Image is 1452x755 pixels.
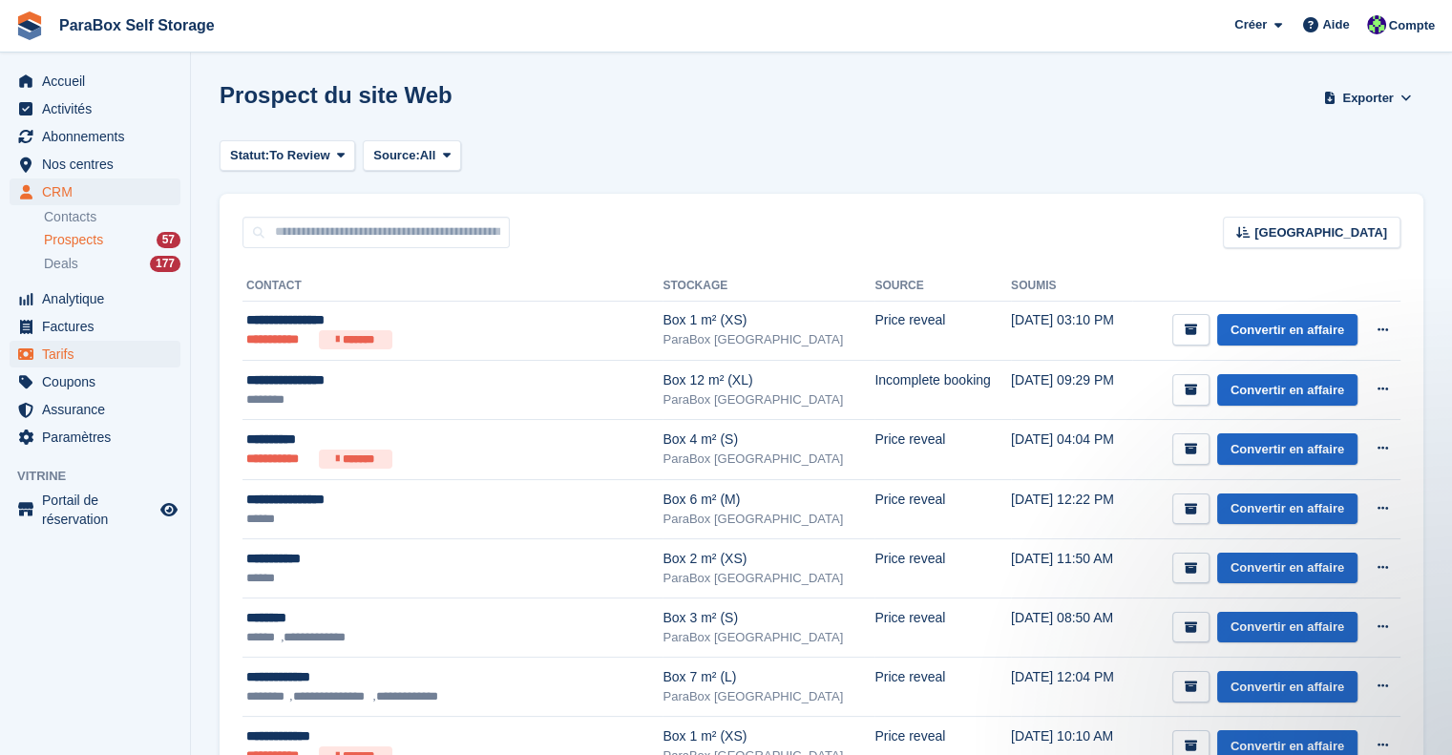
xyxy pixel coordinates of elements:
span: Statut: [230,146,269,165]
div: Box 3 m² (S) [663,608,874,628]
td: [DATE] 12:22 PM [1011,479,1132,538]
span: Source: [373,146,419,165]
a: menu [10,341,180,367]
span: Activités [42,95,157,122]
span: Deals [44,255,78,273]
a: Convertir en affaire [1217,314,1357,346]
div: ParaBox [GEOGRAPHIC_DATA] [663,628,874,647]
div: Box 7 m² (L) [663,667,874,687]
span: Tarifs [42,341,157,367]
td: Price reveal [874,598,1011,658]
div: ParaBox [GEOGRAPHIC_DATA] [663,330,874,349]
div: ParaBox [GEOGRAPHIC_DATA] [663,687,874,706]
a: Deals 177 [44,254,180,274]
a: Prospects 57 [44,230,180,250]
a: menu [10,313,180,340]
div: 177 [150,256,180,272]
td: Price reveal [874,539,1011,598]
h1: Prospect du site Web [220,82,452,108]
span: To Review [269,146,329,165]
button: Statut: To Review [220,140,355,172]
img: Tess Bédat [1367,15,1386,34]
span: Créer [1234,15,1267,34]
div: 57 [157,232,180,248]
td: Price reveal [874,420,1011,480]
a: menu [10,178,180,205]
th: Contact [242,271,663,302]
span: Aide [1322,15,1349,34]
button: Exporter [1320,82,1416,114]
span: Exporter [1342,89,1393,108]
td: Price reveal [874,658,1011,717]
td: [DATE] 04:04 PM [1011,420,1132,480]
td: Price reveal [874,301,1011,361]
td: [DATE] 11:50 AM [1011,539,1132,598]
a: menu [10,95,180,122]
a: menu [10,151,180,178]
div: Box 1 m² (XS) [663,726,874,746]
a: menu [10,424,180,451]
span: Compte [1389,16,1435,35]
img: stora-icon-8386f47178a22dfd0bd8f6a31ec36ba5ce8667c1dd55bd0f319d3a0aa187defe.svg [15,11,44,40]
a: Contacts [44,208,180,226]
a: Boutique d'aperçu [158,498,180,521]
span: Abonnements [42,123,157,150]
a: ParaBox Self Storage [52,10,222,41]
th: Stockage [663,271,874,302]
span: CRM [42,178,157,205]
td: [DATE] 12:04 PM [1011,658,1132,717]
span: Portail de réservation [42,491,157,529]
div: Box 12 m² (XL) [663,370,874,390]
td: [DATE] 08:50 AM [1011,598,1132,658]
a: menu [10,68,180,94]
div: Box 6 m² (M) [663,490,874,510]
td: Price reveal [874,479,1011,538]
span: Assurance [42,396,157,423]
a: Convertir en affaire [1217,374,1357,406]
span: Factures [42,313,157,340]
td: Incomplete booking [874,361,1011,420]
div: ParaBox [GEOGRAPHIC_DATA] [663,510,874,529]
th: Soumis [1011,271,1132,302]
a: Convertir en affaire [1217,493,1357,525]
a: Convertir en affaire [1217,612,1357,643]
span: [GEOGRAPHIC_DATA] [1254,223,1387,242]
button: Source: All [363,140,461,172]
span: All [420,146,436,165]
span: Prospects [44,231,103,249]
td: [DATE] 03:10 PM [1011,301,1132,361]
div: Box 4 m² (S) [663,430,874,450]
a: Convertir en affaire [1217,553,1357,584]
a: menu [10,396,180,423]
span: Analytique [42,285,157,312]
span: Nos centres [42,151,157,178]
div: ParaBox [GEOGRAPHIC_DATA] [663,569,874,588]
a: menu [10,491,180,529]
span: Coupons [42,368,157,395]
div: Box 1 m² (XS) [663,310,874,330]
span: Paramètres [42,424,157,451]
a: menu [10,285,180,312]
a: menu [10,123,180,150]
a: Convertir en affaire [1217,433,1357,465]
div: ParaBox [GEOGRAPHIC_DATA] [663,450,874,469]
a: menu [10,368,180,395]
div: Box 2 m² (XS) [663,549,874,569]
a: Convertir en affaire [1217,671,1357,703]
span: Accueil [42,68,157,94]
span: Vitrine [17,467,190,486]
td: [DATE] 09:29 PM [1011,361,1132,420]
th: Source [874,271,1011,302]
div: ParaBox [GEOGRAPHIC_DATA] [663,390,874,409]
